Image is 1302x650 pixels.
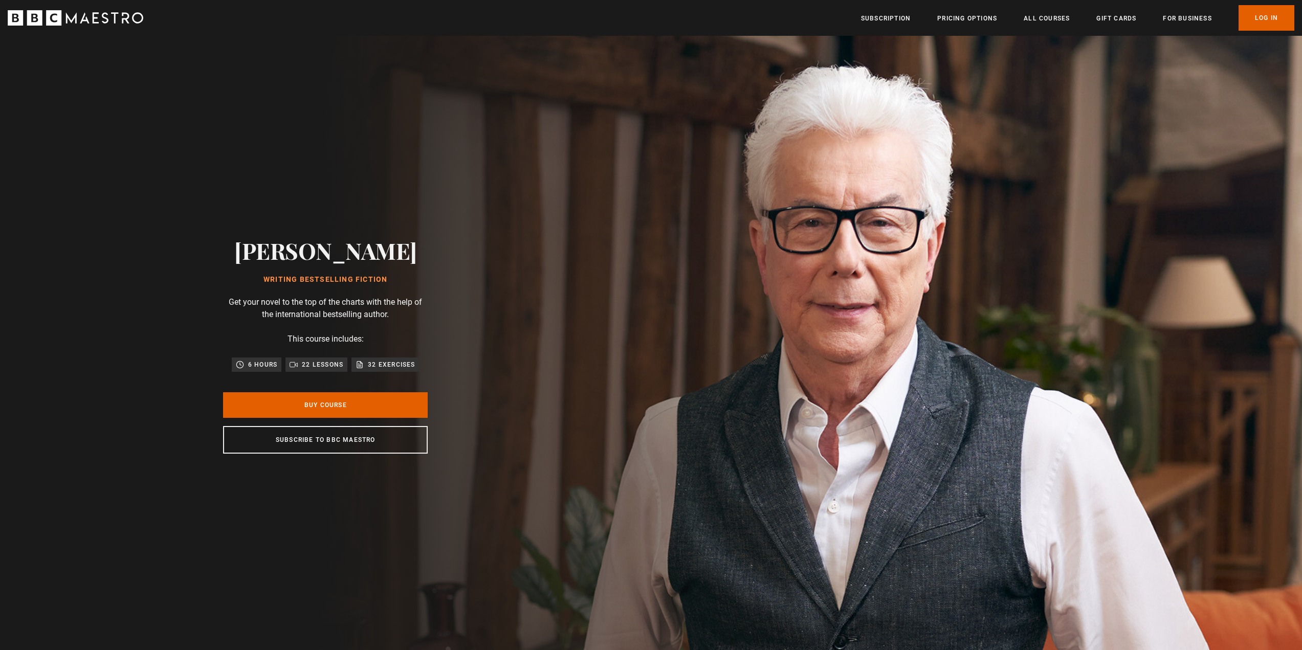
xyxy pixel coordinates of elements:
a: All Courses [1024,13,1070,24]
a: Buy Course [223,392,428,418]
p: 6 hours [248,360,277,370]
p: This course includes: [288,333,364,345]
a: Log In [1239,5,1294,31]
p: 22 lessons [302,360,343,370]
h2: [PERSON_NAME] [234,237,417,263]
svg: BBC Maestro [8,10,143,26]
a: Subscribe to BBC Maestro [223,426,428,454]
p: 32 exercises [368,360,415,370]
a: Pricing Options [937,13,997,24]
a: Gift Cards [1096,13,1136,24]
p: Get your novel to the top of the charts with the help of the international bestselling author. [223,296,428,321]
a: Subscription [861,13,911,24]
nav: Primary [861,5,1294,31]
h1: Writing Bestselling Fiction [234,276,417,284]
a: For business [1163,13,1211,24]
